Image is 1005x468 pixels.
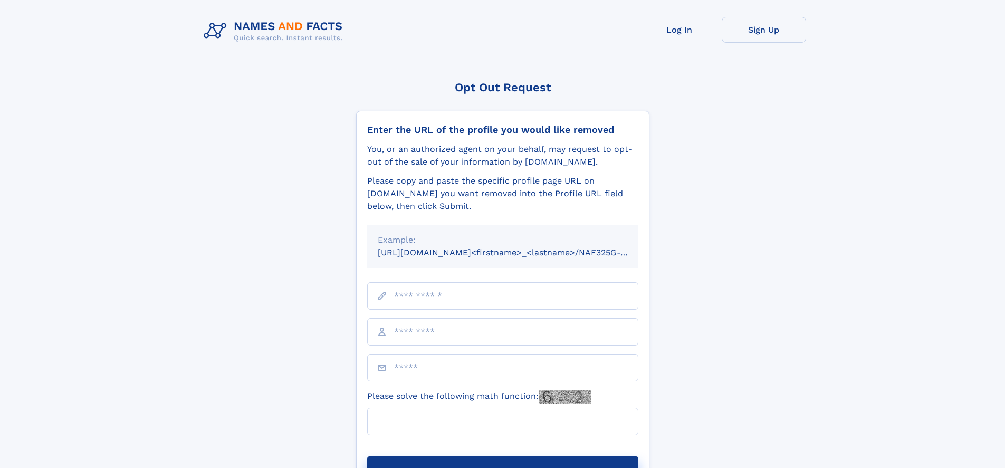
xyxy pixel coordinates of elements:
[378,234,628,246] div: Example:
[367,175,638,213] div: Please copy and paste the specific profile page URL on [DOMAIN_NAME] you want removed into the Pr...
[378,247,658,257] small: [URL][DOMAIN_NAME]<firstname>_<lastname>/NAF325G-xxxxxxxx
[356,81,649,94] div: Opt Out Request
[367,143,638,168] div: You, or an authorized agent on your behalf, may request to opt-out of the sale of your informatio...
[199,17,351,45] img: Logo Names and Facts
[637,17,722,43] a: Log In
[722,17,806,43] a: Sign Up
[367,124,638,136] div: Enter the URL of the profile you would like removed
[367,390,591,404] label: Please solve the following math function:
